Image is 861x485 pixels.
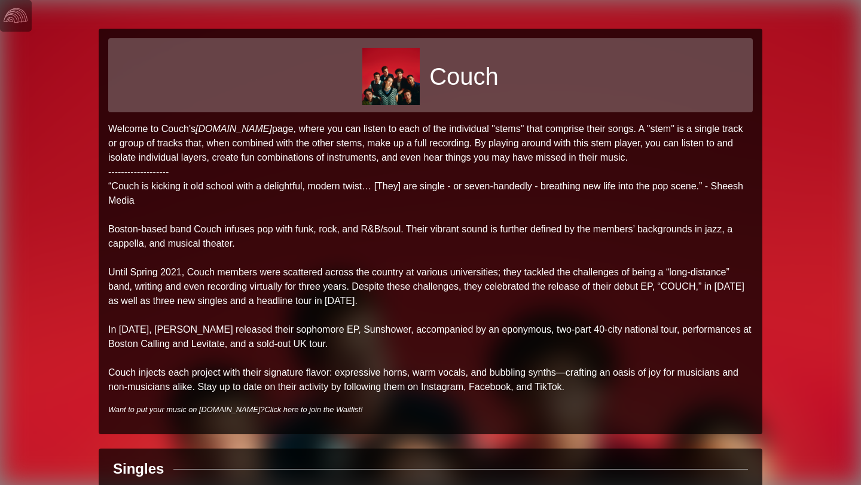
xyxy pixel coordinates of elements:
p: Welcome to Couch's page, where you can listen to each of the individual "stems" that comprise the... [108,122,753,394]
i: Want to put your music on [DOMAIN_NAME]? [108,405,363,414]
img: b49da248b2fb7e60398c15548ffb768a1e5be9e4f6fc83a15a542e99358ffa2d.jpg [362,48,420,105]
a: Click here to join the Waitlist! [264,405,362,414]
h1: Couch [429,62,499,91]
a: [DOMAIN_NAME] [196,124,272,134]
div: Singles [113,458,164,480]
img: logo-white-4c48a5e4bebecaebe01ca5a9d34031cfd3d4ef9ae749242e8c4bf12ef99f53e8.png [4,4,28,27]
